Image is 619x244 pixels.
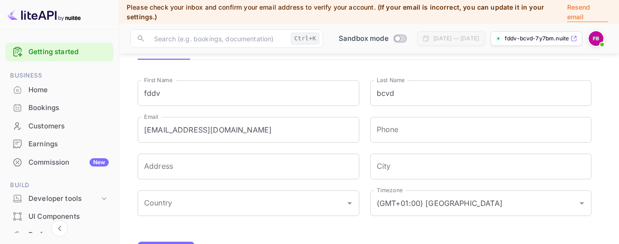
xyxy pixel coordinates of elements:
[567,2,608,22] p: Resend email
[6,99,113,116] a: Bookings
[7,7,81,22] img: LiteAPI logo
[6,117,113,135] div: Customers
[28,103,109,113] div: Bookings
[138,80,359,106] input: First Name
[127,3,376,11] span: Please check your inbox and confirm your email address to verify your account.
[28,139,109,150] div: Earnings
[6,81,113,98] a: Home
[6,81,113,99] div: Home
[6,135,113,153] div: Earnings
[6,180,113,190] span: Build
[6,71,113,81] span: Business
[370,154,592,179] input: City
[505,34,569,43] p: fddv-bcvd-7y7bm.nuitee...
[6,135,113,152] a: Earnings
[6,43,113,61] div: Getting started
[144,76,173,84] label: First Name
[144,113,158,121] label: Email
[138,154,359,179] input: Address
[6,191,113,207] div: Developer tools
[138,117,359,143] input: Email
[339,33,389,44] span: Sandbox mode
[575,197,588,210] button: Open
[343,197,356,210] button: Open
[28,194,100,204] div: Developer tools
[6,154,113,172] div: CommissionNew
[28,85,109,95] div: Home
[28,121,109,132] div: Customers
[6,154,113,171] a: CommissionNew
[6,117,113,134] a: Customers
[377,186,402,194] label: Timezone
[291,33,319,44] div: Ctrl+K
[142,194,341,212] input: Country
[149,29,287,48] input: Search (e.g. bookings, documentation)
[28,211,109,222] div: UI Components
[6,226,113,243] a: Performance
[6,208,113,226] div: UI Components
[377,76,405,84] label: Last Name
[433,34,479,43] div: [DATE] — [DATE]
[28,230,109,240] div: Performance
[589,31,603,46] img: fddv bcvd
[370,80,592,106] input: Last Name
[335,33,410,44] div: Switch to Production mode
[89,158,109,166] div: New
[370,117,592,143] input: phone
[6,99,113,117] div: Bookings
[51,220,68,237] button: Collapse navigation
[28,47,109,57] a: Getting started
[6,208,113,225] a: UI Components
[28,157,109,168] div: Commission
